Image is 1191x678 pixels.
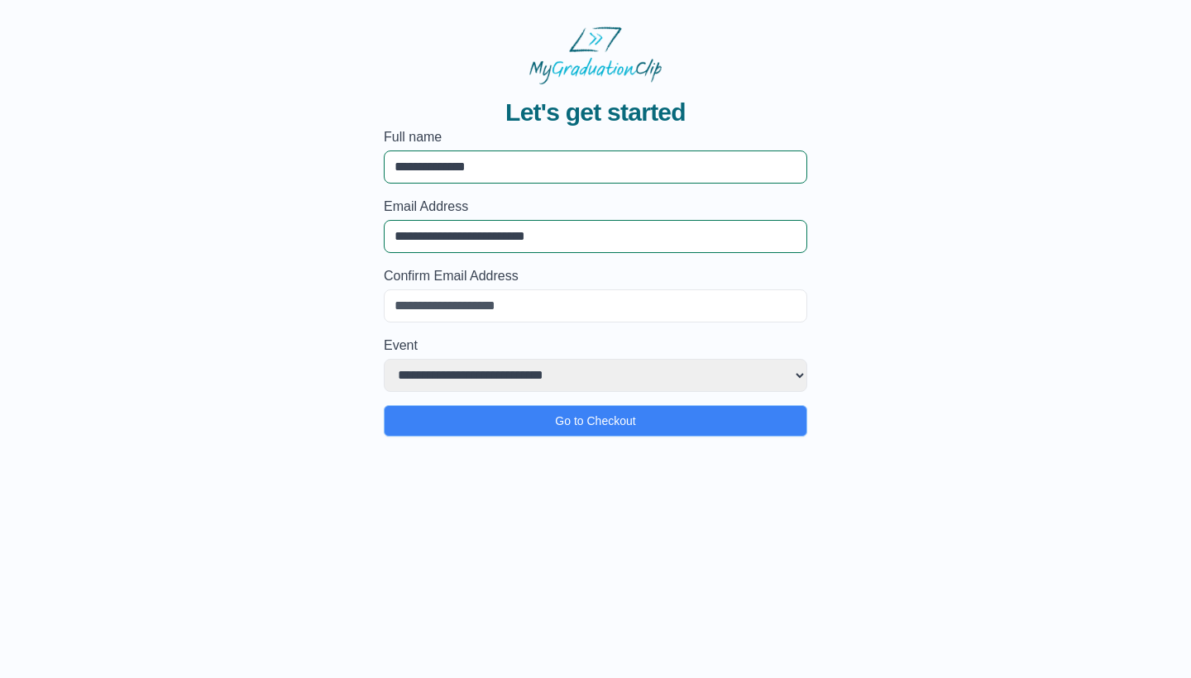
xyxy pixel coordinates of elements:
[529,26,662,84] img: MyGraduationClip
[384,336,807,356] label: Event
[384,127,807,147] label: Full name
[384,405,807,437] button: Go to Checkout
[384,197,807,217] label: Email Address
[384,266,807,286] label: Confirm Email Address
[505,98,686,127] span: Let's get started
